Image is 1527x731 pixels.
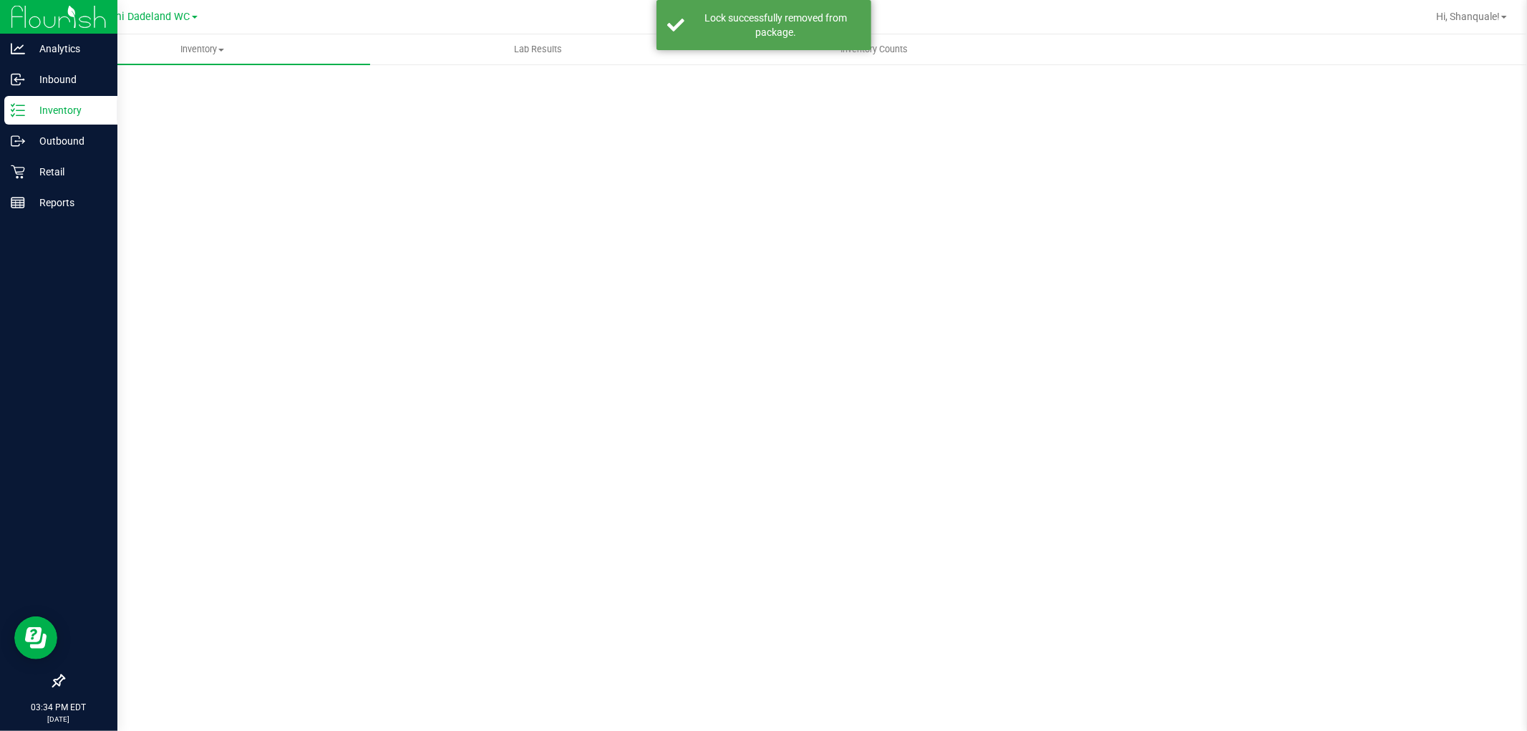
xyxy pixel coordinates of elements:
[11,195,25,210] inline-svg: Reports
[692,11,861,39] div: Lock successfully removed from package.
[25,132,111,150] p: Outbound
[25,194,111,211] p: Reports
[821,43,927,56] span: Inventory Counts
[34,43,370,56] span: Inventory
[25,40,111,57] p: Analytics
[6,714,111,725] p: [DATE]
[11,42,25,56] inline-svg: Analytics
[14,616,57,659] iframe: Resource center
[11,165,25,179] inline-svg: Retail
[11,134,25,148] inline-svg: Outbound
[34,34,370,64] a: Inventory
[25,102,111,119] p: Inventory
[25,71,111,88] p: Inbound
[370,34,706,64] a: Lab Results
[495,43,581,56] span: Lab Results
[25,163,111,180] p: Retail
[95,11,190,23] span: Miami Dadeland WC
[6,701,111,714] p: 03:34 PM EDT
[11,72,25,87] inline-svg: Inbound
[706,34,1042,64] a: Inventory Counts
[11,103,25,117] inline-svg: Inventory
[1436,11,1500,22] span: Hi, Shanquale!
